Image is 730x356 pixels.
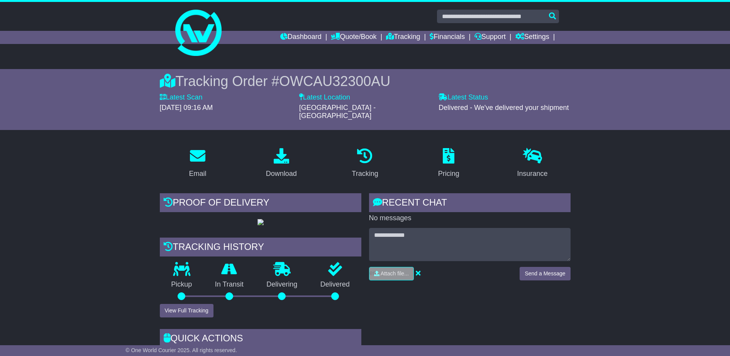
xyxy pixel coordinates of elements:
div: Insurance [517,169,548,179]
a: Financials [430,31,465,44]
div: RECENT CHAT [369,193,571,214]
a: Dashboard [280,31,322,44]
a: Pricing [433,145,464,182]
div: Pricing [438,169,459,179]
p: Delivering [255,280,309,289]
span: Delivered - We've delivered your shipment [439,104,569,111]
span: © One World Courier 2025. All rights reserved. [125,347,237,353]
p: No messages [369,214,571,223]
div: Tracking history [160,238,361,258]
div: Email [189,169,206,179]
span: [DATE] 09:16 AM [160,104,213,111]
img: GetPodImage [257,219,264,225]
a: Tracking [347,145,383,182]
div: Tracking Order # [160,73,571,89]
a: Quote/Book [331,31,376,44]
div: Download [266,169,297,179]
a: Download [261,145,302,182]
p: In Transit [203,280,255,289]
span: [GEOGRAPHIC_DATA] - [GEOGRAPHIC_DATA] [299,104,376,120]
button: Send a Message [520,267,570,280]
div: Tracking [352,169,378,179]
p: Delivered [309,280,361,289]
label: Latest Scan [160,93,203,102]
label: Latest Status [439,93,488,102]
p: Pickup [160,280,204,289]
a: Support [474,31,506,44]
a: Email [184,145,211,182]
a: Insurance [512,145,553,182]
a: Settings [515,31,549,44]
div: Proof of Delivery [160,193,361,214]
a: Tracking [386,31,420,44]
span: OWCAU32300AU [279,73,390,89]
button: View Full Tracking [160,304,213,317]
div: Quick Actions [160,329,361,350]
label: Latest Location [299,93,350,102]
